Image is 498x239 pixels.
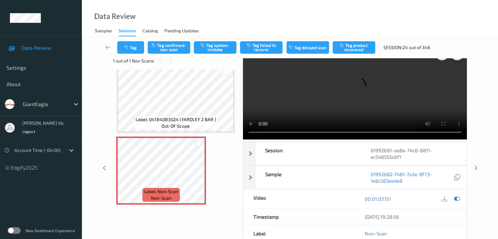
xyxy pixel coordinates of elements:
[136,116,216,123] span: Label: 04184083024 (YARDLEY 2 BAR )
[365,195,391,202] a: 00:01:03.151
[113,57,238,65] div: 1 out of 1 Non Scans
[371,171,452,184] a: 01992682-f481-7e2e-8f73-1e8c583eede8
[119,28,136,36] div: Sessions
[164,28,199,36] div: Pending Updates
[95,28,112,36] div: Samples
[361,142,466,165] div: 01992681-ee8a-74c0-8811-ec548555cbf1
[148,41,190,54] button: Tag confirmed-non-scan
[161,123,190,129] span: out-of-scope
[240,41,283,54] button: Tag failed to recover
[95,27,119,36] a: Samples
[333,41,375,54] button: Tag product recovered
[402,44,430,51] span: 24 out of 346
[286,41,329,54] button: Tag delayed scan
[255,142,361,165] div: Session
[142,27,164,36] a: Catalog
[243,142,467,165] div: Session01992681-ee8a-74c0-8811-ec548555cbf1
[243,166,467,189] div: Sample01992682-f481-7e2e-8f73-1e8c583eede8
[164,27,205,36] a: Pending Updates
[365,213,456,220] div: [DATE] 19:28:56
[255,166,361,189] div: Sample
[244,190,355,208] div: Video
[194,41,236,54] button: Tag system-mistake
[383,44,402,51] span: Session:
[244,209,355,225] div: Timestamp
[142,28,158,36] div: Catalog
[365,230,387,237] a: Non-Scan
[94,13,136,20] div: Data Review
[119,27,142,36] a: Sessions
[117,41,144,54] button: Tag
[144,188,178,195] span: Label: Non-Scan
[151,195,172,201] span: non-scan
